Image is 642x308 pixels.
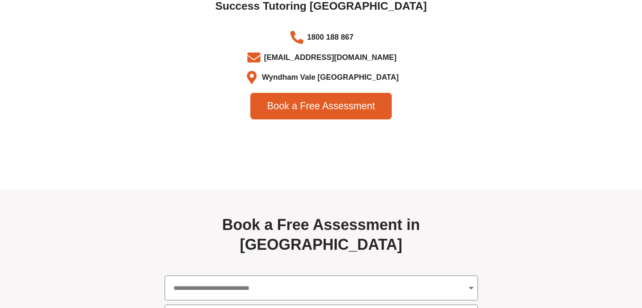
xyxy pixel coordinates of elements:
[262,51,396,65] span: [EMAIL_ADDRESS][DOMAIN_NAME]
[165,215,478,255] h2: Book a Free Assessment in [GEOGRAPHIC_DATA]
[260,70,398,84] span: Wyndham Vale [GEOGRAPHIC_DATA]
[250,93,392,119] a: Book a Free Assessment
[267,101,375,111] span: Book a Free Assessment
[501,213,642,308] iframe: Chat Widget
[305,30,353,44] span: 1800 188 867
